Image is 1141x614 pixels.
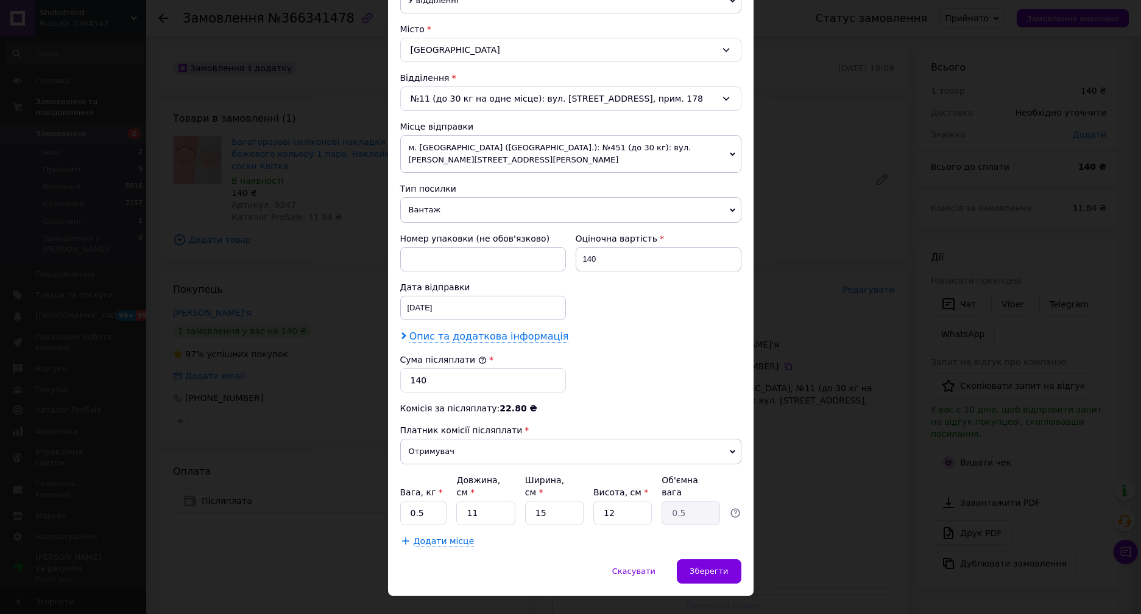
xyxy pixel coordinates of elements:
div: Комісія за післяплату: [400,402,741,414]
div: Місто [400,23,741,35]
label: Сума післяплати [400,355,487,365]
div: Відділення [400,72,741,84]
span: Скасувати [612,567,655,576]
div: Оціночна вартість [576,232,741,245]
span: Опис та додаткова інформація [409,330,569,343]
label: Вага, кг [400,487,443,497]
span: Зберегти [690,567,728,576]
div: №11 (до 30 кг на одне місце): вул. [STREET_ADDRESS], прим. 178 [400,86,741,111]
label: Довжина, см [456,475,500,497]
span: Додати місце [414,536,475,546]
label: Ширина, см [525,475,564,497]
div: [GEOGRAPHIC_DATA] [400,38,741,62]
span: м. [GEOGRAPHIC_DATA] ([GEOGRAPHIC_DATA].): №451 (до 30 кг): вул. [PERSON_NAME][STREET_ADDRESS][PE... [400,135,741,173]
span: Вантаж [400,197,741,223]
div: Номер упаковки (не обов'язково) [400,232,566,245]
div: Об'ємна вага [662,474,720,498]
span: Платник комісії післяплати [400,425,523,435]
div: Дата відправки [400,281,566,293]
span: Отримувач [400,439,741,464]
span: Тип посилки [400,184,456,194]
span: 22.80 ₴ [500,403,537,413]
label: Висота, см [593,487,648,497]
span: Місце відправки [400,122,474,131]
